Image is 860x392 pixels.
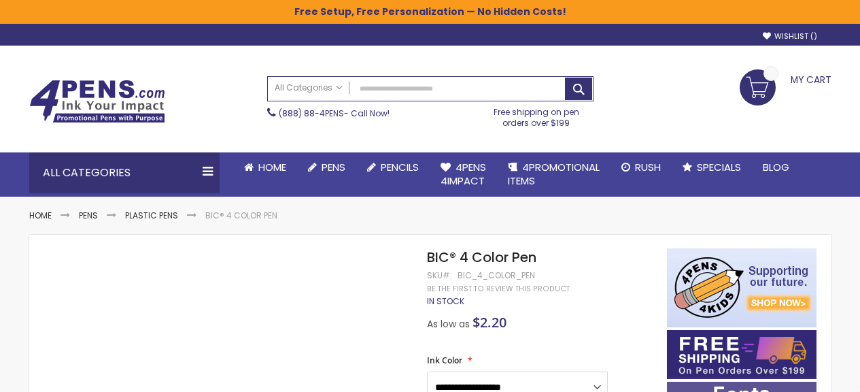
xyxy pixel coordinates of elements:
[427,296,464,307] div: Availability
[427,295,464,307] span: In stock
[29,152,220,193] div: All Categories
[125,210,178,221] a: Plastic Pens
[430,152,497,197] a: 4Pens4impact
[763,31,817,42] a: Wishlist
[381,160,419,174] span: Pencils
[29,80,165,123] img: 4Pens Custom Pens and Promotional Products
[427,284,570,294] a: Be the first to review this product
[667,248,816,327] img: 4pens 4 kids
[258,160,286,174] span: Home
[427,317,470,331] span: As low as
[635,160,661,174] span: Rush
[458,270,535,281] div: bic_4_color_pen
[29,210,52,221] a: Home
[610,152,672,182] a: Rush
[479,101,594,129] div: Free shipping on pen orders over $199
[275,82,343,93] span: All Categories
[697,160,741,174] span: Specials
[297,152,356,182] a: Pens
[763,160,789,174] span: Blog
[356,152,430,182] a: Pencils
[508,160,600,188] span: 4PROMOTIONAL ITEMS
[268,77,349,99] a: All Categories
[752,152,800,182] a: Blog
[233,152,297,182] a: Home
[672,152,752,182] a: Specials
[427,355,462,366] span: Ink Color
[79,210,98,221] a: Pens
[279,108,344,119] a: (888) 88-4PENS
[472,313,506,331] span: $2.20
[322,160,345,174] span: Pens
[497,152,610,197] a: 4PROMOTIONALITEMS
[667,330,816,379] img: Free shipping on orders over $199
[205,210,277,221] li: BIC® 4 Color Pen
[441,160,486,188] span: 4Pens 4impact
[427,269,452,281] strong: SKU
[279,108,390,119] span: - Call Now!
[427,248,536,267] span: BIC® 4 Color Pen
